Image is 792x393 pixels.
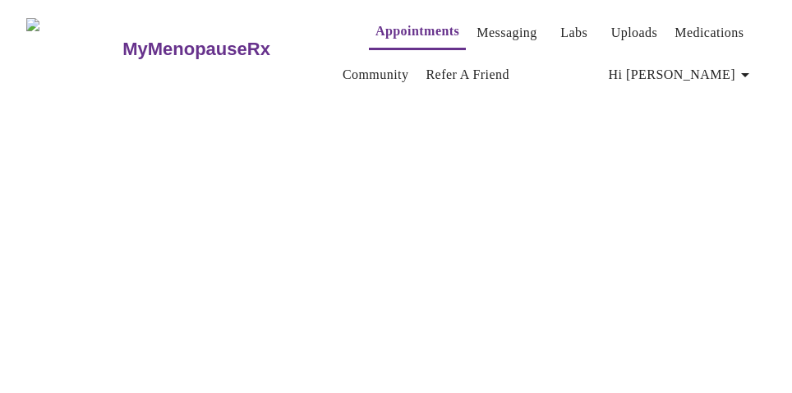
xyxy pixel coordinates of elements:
a: Labs [560,21,587,44]
button: Hi [PERSON_NAME] [602,58,762,91]
a: Uploads [611,21,658,44]
button: Community [336,58,416,91]
button: Messaging [470,16,543,49]
a: Community [343,63,409,86]
button: Refer a Friend [419,58,516,91]
a: MyMenopauseRx [121,21,336,78]
img: MyMenopauseRx Logo [26,18,121,80]
button: Uploads [605,16,665,49]
span: Hi [PERSON_NAME] [609,63,755,86]
a: Messaging [477,21,536,44]
h3: MyMenopauseRx [122,39,270,60]
a: Appointments [375,20,459,43]
a: Medications [675,21,744,44]
button: Medications [668,16,750,49]
a: Refer a Friend [426,63,509,86]
button: Labs [548,16,601,49]
button: Appointments [369,15,466,50]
